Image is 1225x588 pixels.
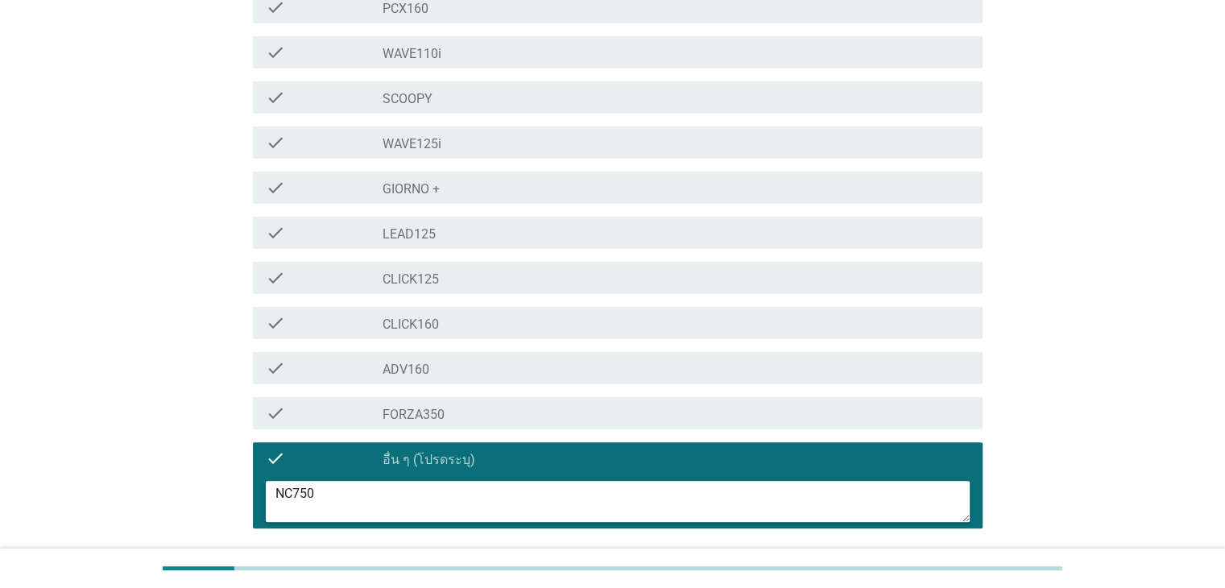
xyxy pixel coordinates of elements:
i: check [266,223,285,242]
label: ADV160 [383,362,429,378]
i: check [266,43,285,62]
i: check [266,178,285,197]
label: WAVE110i [383,46,441,62]
i: check [266,449,285,468]
label: CLICK125 [383,271,439,288]
i: check [266,268,285,288]
label: LEAD125 [383,226,436,242]
label: GIORNO + [383,181,440,197]
label: SCOOPY [383,91,432,107]
i: check [266,133,285,152]
i: check [266,313,285,333]
i: check [266,404,285,423]
label: อื่น ๆ (โปรดระบุ) [383,452,475,468]
i: check [266,88,285,107]
label: PCX160 [383,1,428,17]
label: CLICK160 [383,317,439,333]
i: check [266,358,285,378]
label: FORZA350 [383,407,445,423]
label: WAVE125i [383,136,441,152]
